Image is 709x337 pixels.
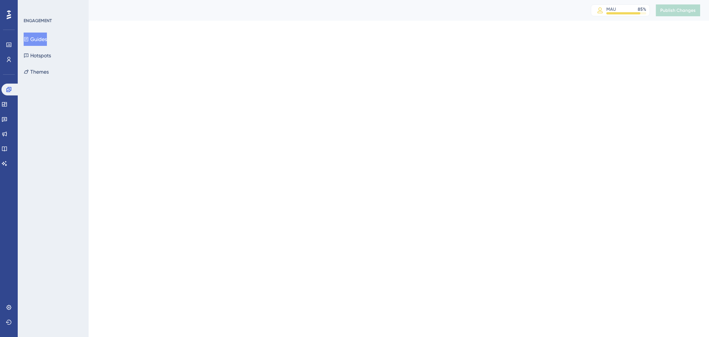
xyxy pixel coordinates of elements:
span: Publish Changes [660,7,696,13]
button: Publish Changes [656,4,700,16]
button: Guides [24,33,47,46]
div: ENGAGEMENT [24,18,52,24]
div: MAU [606,6,616,12]
button: Hotspots [24,49,51,62]
div: 85 % [638,6,646,12]
button: Themes [24,65,49,78]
